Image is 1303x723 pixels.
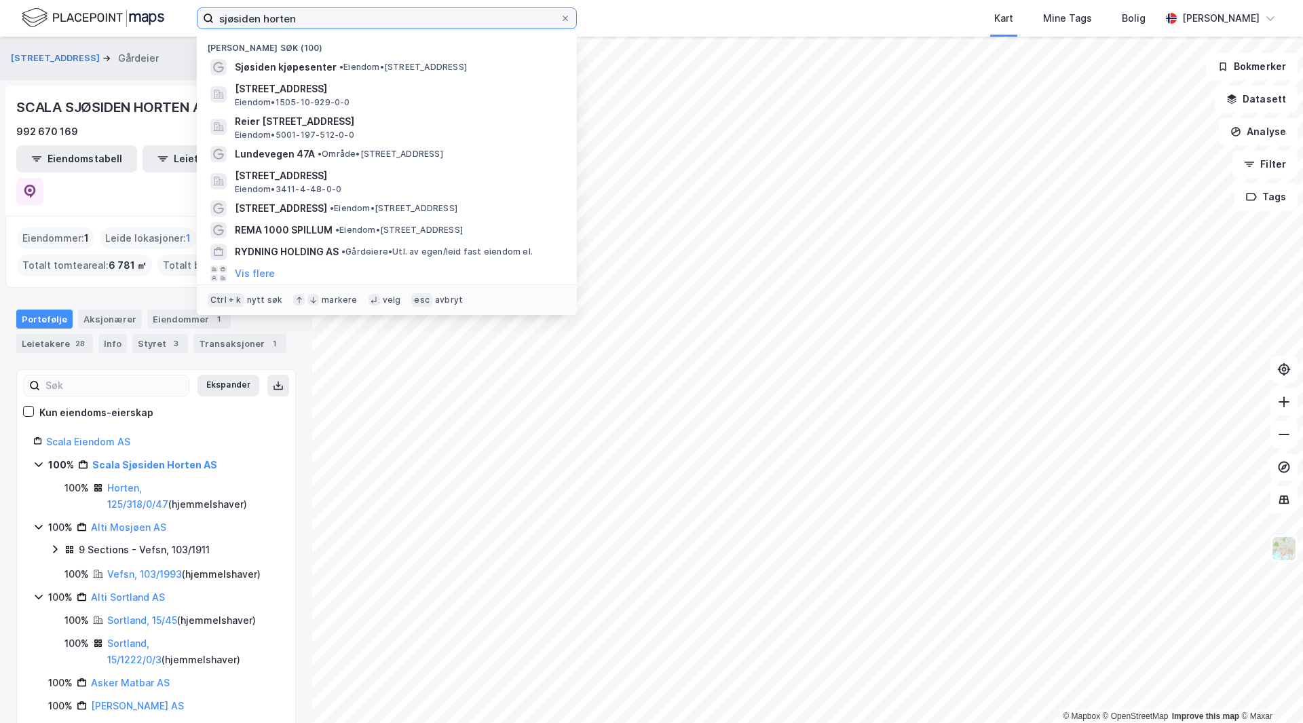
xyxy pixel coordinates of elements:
span: • [318,149,322,159]
div: 100% [64,635,89,652]
span: [STREET_ADDRESS] [235,200,327,217]
span: Eiendom • [STREET_ADDRESS] [330,203,457,214]
div: 1 [267,337,281,350]
span: 1 [186,230,191,246]
div: 100% [48,675,73,691]
span: Lundevegen 47A [235,146,315,162]
button: Analyse [1219,118,1298,145]
div: nytt søk [247,295,283,305]
div: 992 670 169 [16,124,78,140]
button: Leietakertabell [143,145,263,172]
div: ( hjemmelshaver ) [107,612,256,629]
a: Horten, 125/318/0/47 [107,482,168,510]
iframe: Chat Widget [1235,658,1303,723]
div: Ctrl + k [208,293,244,307]
span: [STREET_ADDRESS] [235,81,561,97]
button: Ekspander [197,375,259,396]
button: Vis flere [235,265,275,282]
span: 6 781 ㎡ [109,257,147,274]
div: velg [383,295,401,305]
a: Alti Sortland AS [91,591,165,603]
div: Leietakere [16,334,93,353]
a: Alti Mosjøen AS [91,521,166,533]
span: Eiendom • 5001-197-512-0-0 [235,130,354,141]
div: 100% [64,566,89,582]
a: Mapbox [1063,711,1100,721]
div: Eiendommer : [17,227,94,249]
a: [PERSON_NAME] AS [91,700,184,711]
div: [PERSON_NAME] søk (100) [197,32,577,56]
div: 28 [73,337,88,350]
span: Eiendom • 3411-4-48-0-0 [235,184,341,195]
div: Styret [132,334,188,353]
input: Søk på adresse, matrikkel, gårdeiere, leietakere eller personer [214,8,560,29]
span: RYDNING HOLDING AS [235,244,339,260]
div: Kart [994,10,1013,26]
button: Bokmerker [1206,53,1298,80]
a: Asker Matbar AS [91,677,170,688]
div: 100% [48,698,73,714]
span: Eiendom • [STREET_ADDRESS] [339,62,467,73]
div: ( hjemmelshaver ) [107,480,279,513]
div: 100% [48,519,73,536]
div: ( hjemmelshaver ) [107,566,261,582]
a: Vefsn, 103/1993 [107,568,182,580]
span: [STREET_ADDRESS] [235,168,561,184]
div: Totalt byggareal : [157,255,292,276]
a: Scala Eiendom AS [46,436,130,447]
div: Info [98,334,127,353]
div: SCALA SJØSIDEN HORTEN AS [16,96,213,118]
span: Reier [STREET_ADDRESS] [235,113,561,130]
div: Gårdeier [118,50,159,67]
button: Eiendomstabell [16,145,137,172]
a: Sortland, 15/45 [107,614,177,626]
div: markere [322,295,357,305]
a: OpenStreetMap [1103,711,1169,721]
div: Totalt tomteareal : [17,255,152,276]
div: 100% [64,612,89,629]
div: esc [411,293,432,307]
div: Kun eiendoms-eierskap [39,405,153,421]
span: REMA 1000 SPILLUM [235,222,333,238]
span: Sjøsiden kjøpesenter [235,59,337,75]
div: Transaksjoner [193,334,286,353]
span: Eiendom • [STREET_ADDRESS] [335,225,463,236]
a: Sortland, 15/1222/0/3 [107,637,162,665]
div: Kontrollprogram for chat [1235,658,1303,723]
div: 100% [48,589,73,606]
div: Aksjonærer [78,310,142,329]
button: Filter [1232,151,1298,178]
span: Område • [STREET_ADDRESS] [318,149,443,160]
span: • [339,62,343,72]
div: 100% [64,480,89,496]
button: [STREET_ADDRESS] [11,52,102,65]
span: • [341,246,345,257]
div: Bolig [1122,10,1146,26]
div: Portefølje [16,310,73,329]
img: logo.f888ab2527a4732fd821a326f86c7f29.svg [22,6,164,30]
button: Datasett [1215,86,1298,113]
img: Z [1271,536,1297,561]
span: • [335,225,339,235]
div: ( hjemmelshaver ) [107,635,279,668]
div: 9 Sections - Vefsn, 103/1911 [79,542,210,558]
div: [PERSON_NAME] [1182,10,1260,26]
span: Gårdeiere • Utl. av egen/leid fast eiendom el. [341,246,533,257]
div: Leide lokasjoner : [100,227,196,249]
div: avbryt [435,295,463,305]
span: Eiendom • 1505-10-929-0-0 [235,97,350,108]
div: Eiendommer [147,310,231,329]
div: 1 [212,312,225,326]
div: Mine Tags [1043,10,1092,26]
span: • [330,203,334,213]
a: Improve this map [1172,711,1239,721]
div: 3 [169,337,183,350]
a: Scala Sjøsiden Horten AS [92,459,217,470]
div: 100% [48,457,74,473]
span: 1 [84,230,89,246]
input: Søk [40,375,189,396]
button: Tags [1234,183,1298,210]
